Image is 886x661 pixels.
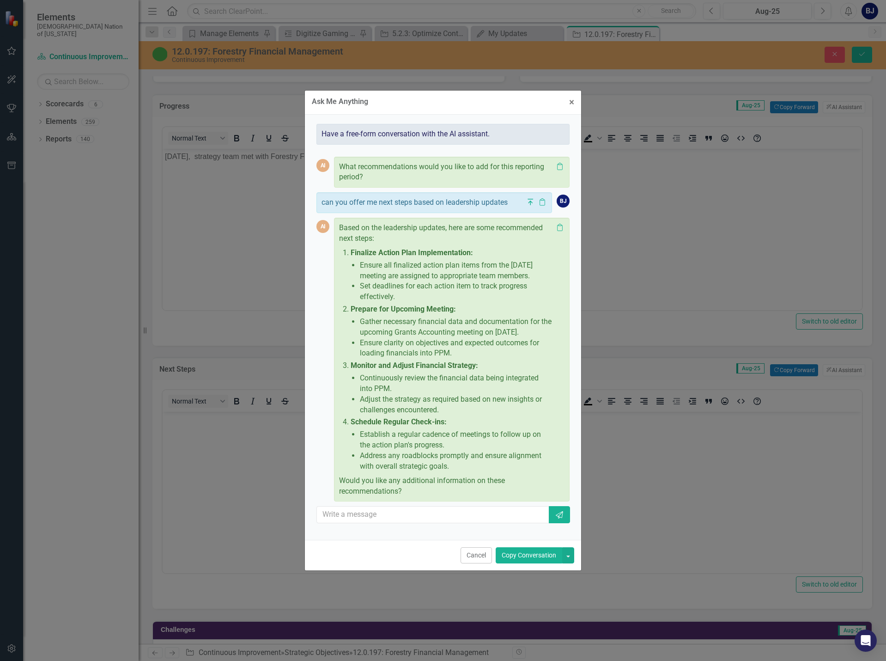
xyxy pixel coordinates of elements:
[360,429,553,451] p: Establish a regular cadence of meetings to follow up on the action plan's progress.
[351,361,478,370] strong: Monitor and Adjust Financial Strategy:
[316,220,329,233] div: AI
[316,124,570,145] div: Have a free-form conversation with the AI assistant.
[569,97,574,108] span: ×
[360,260,553,282] p: Ensure all finalized action plan items from the [DATE] meeting are assigned to appropriate team m...
[360,394,553,416] p: Adjust the strategy as required based on new insights or challenges encountered.
[360,281,553,302] p: Set deadlines for each action item to track progress effectively.
[496,547,562,563] button: Copy Conversation
[557,195,570,208] div: BJ
[316,159,329,172] div: AI
[360,317,553,338] p: Gather necessary financial data and documentation for the upcoming Grants Accounting meeting on [...
[2,2,697,13] p: [DATE], strategy team met with Forestry Financial action plan committee to finalize action plan i...
[461,547,492,563] button: Cancel
[316,506,550,523] input: Write a message
[322,197,526,208] p: can you offer me next steps based on leadership updates
[351,248,473,257] strong: Finalize Action Plan Implementation:
[360,338,553,359] p: Ensure clarity on objectives and expected outcomes for loading financials into PPM.
[360,451,553,472] p: Address any roadblocks promptly and ensure alignment with overall strategic goals.
[351,417,447,426] strong: Schedule Regular Check-ins:
[339,223,553,246] p: Based on the leadership updates, here are some recommended next steps:
[339,474,553,497] p: Would you like any additional information on these recommendations?
[339,162,553,183] p: What recommendations would you like to add for this reporting period?
[855,630,877,652] div: Open Intercom Messenger
[360,373,553,394] p: Continuously review the financial data being integrated into PPM.
[312,98,368,106] div: Ask Me Anything
[351,305,456,313] strong: Prepare for Upcoming Meeting:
